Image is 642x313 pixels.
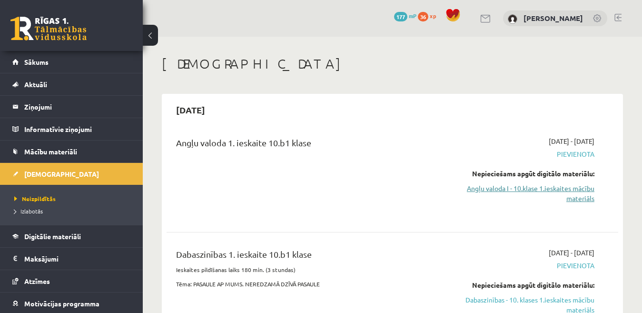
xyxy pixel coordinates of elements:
div: Nepieciešams apgūt digitālo materiālu: [464,280,594,290]
span: Izlabotās [14,207,43,215]
a: Neizpildītās [14,194,133,203]
a: [PERSON_NAME] [523,13,583,23]
a: Ziņojumi [12,96,131,118]
span: Mācību materiāli [24,147,77,156]
a: Digitālie materiāli [12,225,131,247]
a: Informatīvie ziņojumi [12,118,131,140]
a: [DEMOGRAPHIC_DATA] [12,163,131,185]
div: Angļu valoda 1. ieskaite 10.b1 klase [176,136,450,154]
legend: Informatīvie ziņojumi [24,118,131,140]
span: Sākums [24,58,49,66]
legend: Maksājumi [24,248,131,270]
a: Rīgas 1. Tālmācības vidusskola [10,17,87,40]
span: [DEMOGRAPHIC_DATA] [24,170,99,178]
img: Gabriela Gusāre [508,14,517,24]
span: Neizpildītās [14,195,56,202]
a: Izlabotās [14,207,133,215]
a: Atzīmes [12,270,131,292]
a: Sākums [12,51,131,73]
span: Aktuāli [24,80,47,89]
a: 36 xp [418,12,441,20]
span: Digitālie materiāli [24,232,81,241]
legend: Ziņojumi [24,96,131,118]
a: Aktuāli [12,73,131,95]
span: [DATE] - [DATE] [549,136,594,146]
span: Atzīmes [24,277,50,285]
div: Dabaszinības 1. ieskaite 10.b1 klase [176,248,450,265]
a: 177 mP [394,12,416,20]
span: xp [430,12,436,20]
span: Pievienota [464,261,594,271]
span: 177 [394,12,407,21]
a: Angļu valoda I - 10.klase 1.ieskaites mācību materiāls [464,183,594,203]
span: Motivācijas programma [24,299,99,308]
span: 36 [418,12,428,21]
a: Maksājumi [12,248,131,270]
p: Ieskaites pildīšanas laiks 180 min. (3 stundas) [176,265,450,274]
span: mP [409,12,416,20]
a: Mācību materiāli [12,141,131,162]
p: Tēma: PASAULE AP MUMS. NEREDZAMĀ DZĪVĀ PASAULE [176,280,450,288]
h2: [DATE] [167,99,215,121]
div: Nepieciešams apgūt digitālo materiālu: [464,169,594,179]
span: [DATE] - [DATE] [549,248,594,258]
h1: [DEMOGRAPHIC_DATA] [162,56,623,72]
span: Pievienota [464,149,594,159]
